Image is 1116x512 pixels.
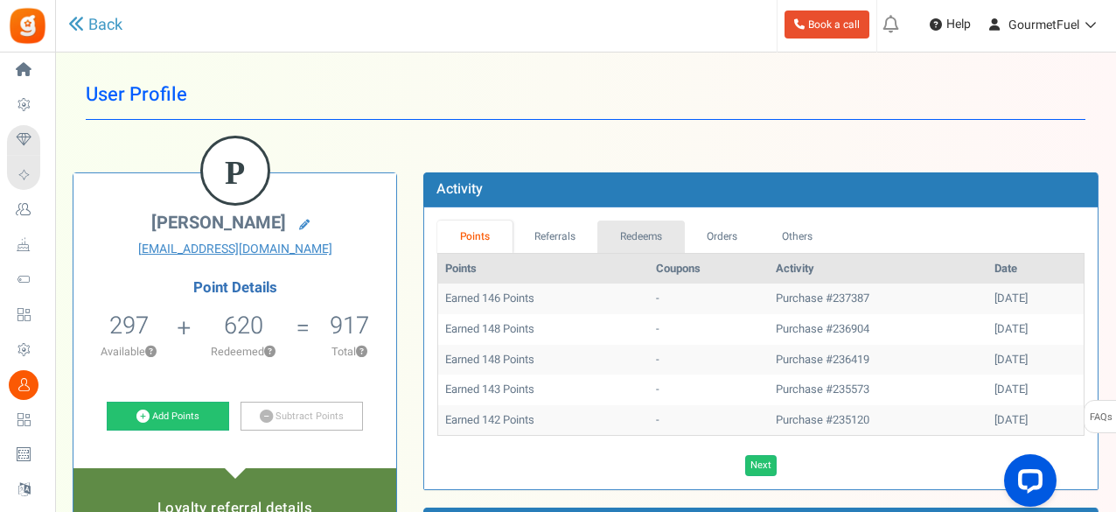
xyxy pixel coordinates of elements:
div: [DATE] [994,352,1077,368]
a: Subtract Points [241,402,363,431]
td: Earned 148 Points [438,314,649,345]
span: [PERSON_NAME] [151,210,286,235]
th: Points [438,254,649,284]
a: Orders [685,221,760,253]
a: Next [745,455,777,476]
td: Earned 143 Points [438,375,649,405]
span: Help [942,16,971,33]
p: Available [82,344,175,360]
td: - [649,375,769,405]
a: Points [437,221,513,253]
a: Book a call [785,11,869,39]
td: Earned 148 Points [438,345,649,375]
td: - [649,314,769,345]
button: ? [356,347,367,358]
td: - [649,405,769,436]
div: [DATE] [994,291,1077,307]
th: Activity [769,254,987,284]
a: Help [923,11,978,39]
div: [DATE] [994,382,1077,398]
a: [EMAIL_ADDRESS][DOMAIN_NAME] [87,241,383,258]
div: [DATE] [994,412,1077,429]
span: FAQs [1089,401,1113,434]
td: Purchase #235120 [769,405,987,436]
div: [DATE] [994,321,1077,338]
button: ? [145,347,157,358]
td: Purchase #237387 [769,284,987,314]
th: Coupons [649,254,769,284]
p: Redeemed [192,344,294,360]
a: Add Points [107,402,229,431]
p: Total [311,344,387,360]
td: Earned 142 Points [438,405,649,436]
td: - [649,345,769,375]
span: GourmetFuel [1008,16,1079,34]
a: Referrals [513,221,598,253]
h5: 620 [224,312,263,339]
figcaption: P [203,138,268,207]
a: Redeems [597,221,685,253]
td: Earned 146 Points [438,284,649,314]
th: Date [987,254,1084,284]
span: 297 [109,308,149,343]
h5: 917 [330,312,369,339]
td: Purchase #235573 [769,375,987,405]
td: - [649,284,769,314]
h1: User Profile [86,70,1085,120]
img: Gratisfaction [8,6,47,46]
a: Others [760,221,835,253]
h4: Point Details [73,280,396,296]
td: Purchase #236419 [769,345,987,375]
td: Purchase #236904 [769,314,987,345]
b: Activity [436,179,483,200]
button: ? [264,347,276,358]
